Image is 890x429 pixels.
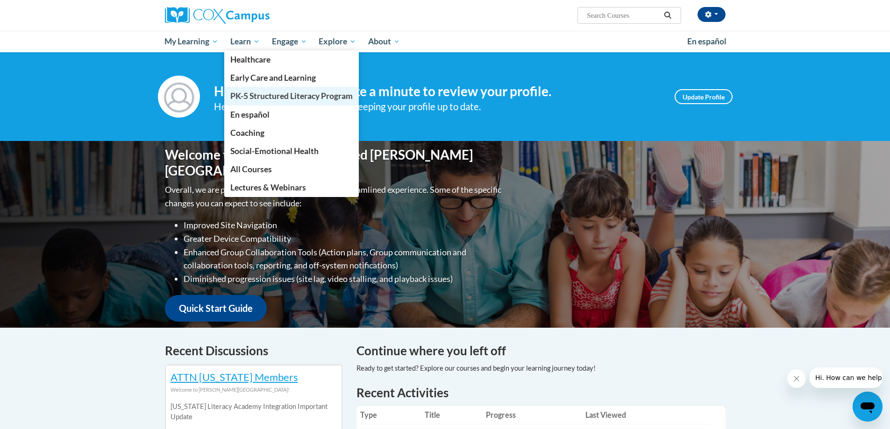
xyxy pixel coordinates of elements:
[230,73,316,83] span: Early Care and Learning
[687,36,726,46] span: En español
[421,406,482,424] th: Title
[787,369,806,388] iframe: Close message
[224,50,359,69] a: Healthcare
[230,36,260,47] span: Learn
[164,36,218,47] span: My Learning
[214,84,661,99] h4: Hi [PERSON_NAME]! Take a minute to review your profile.
[230,146,319,156] span: Social-Emotional Health
[675,89,733,104] a: Update Profile
[184,232,504,246] li: Greater Device Compatibility
[230,183,306,192] span: Lectures & Webinars
[165,295,267,322] a: Quick Start Guide
[230,128,264,138] span: Coaching
[810,367,883,388] iframe: Message from company
[230,55,271,64] span: Healthcare
[224,31,266,52] a: Learn
[482,406,582,424] th: Progress
[224,87,359,105] a: PK-5 Structured Literacy Program
[319,36,356,47] span: Explore
[698,7,726,22] button: Account Settings
[224,142,359,160] a: Social-Emotional Health
[681,32,733,51] a: En español
[171,401,337,422] p: [US_STATE] Literacy Academy Integration Important Update
[266,31,313,52] a: Engage
[171,371,298,383] a: ATTN [US_STATE] Members
[230,110,270,120] span: En español
[224,69,359,87] a: Early Care and Learning
[661,10,675,21] button: Search
[165,147,504,178] h1: Welcome to the new and improved [PERSON_NAME][GEOGRAPHIC_DATA]
[230,164,272,174] span: All Courses
[356,384,726,401] h1: Recent Activities
[171,385,337,395] div: Welcome to [PERSON_NAME][GEOGRAPHIC_DATA]!
[272,36,307,47] span: Engage
[151,31,740,52] div: Main menu
[582,406,710,424] th: Last Viewed
[184,272,504,286] li: Diminished progression issues (site lag, video stalling, and playback issues)
[230,91,353,101] span: PK-5 Structured Literacy Program
[224,105,359,124] a: En español
[224,178,359,197] a: Lectures & Webinars
[184,218,504,232] li: Improved Site Navigation
[356,406,421,424] th: Type
[165,342,342,360] h4: Recent Discussions
[165,7,270,24] img: Cox Campus
[214,99,661,114] div: Help improve your experience by keeping your profile up to date.
[853,392,883,422] iframe: Button to launch messaging window
[224,160,359,178] a: All Courses
[356,342,726,360] h4: Continue where you left off
[159,31,225,52] a: My Learning
[368,36,400,47] span: About
[224,124,359,142] a: Coaching
[165,7,342,24] a: Cox Campus
[586,10,661,21] input: Search Courses
[158,76,200,118] img: Profile Image
[313,31,362,52] a: Explore
[362,31,406,52] a: About
[6,7,76,14] span: Hi. How can we help?
[184,246,504,273] li: Enhanced Group Collaboration Tools (Action plans, Group communication and collaboration tools, re...
[165,183,504,210] p: Overall, we are proud to provide you with a more streamlined experience. Some of the specific cha...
